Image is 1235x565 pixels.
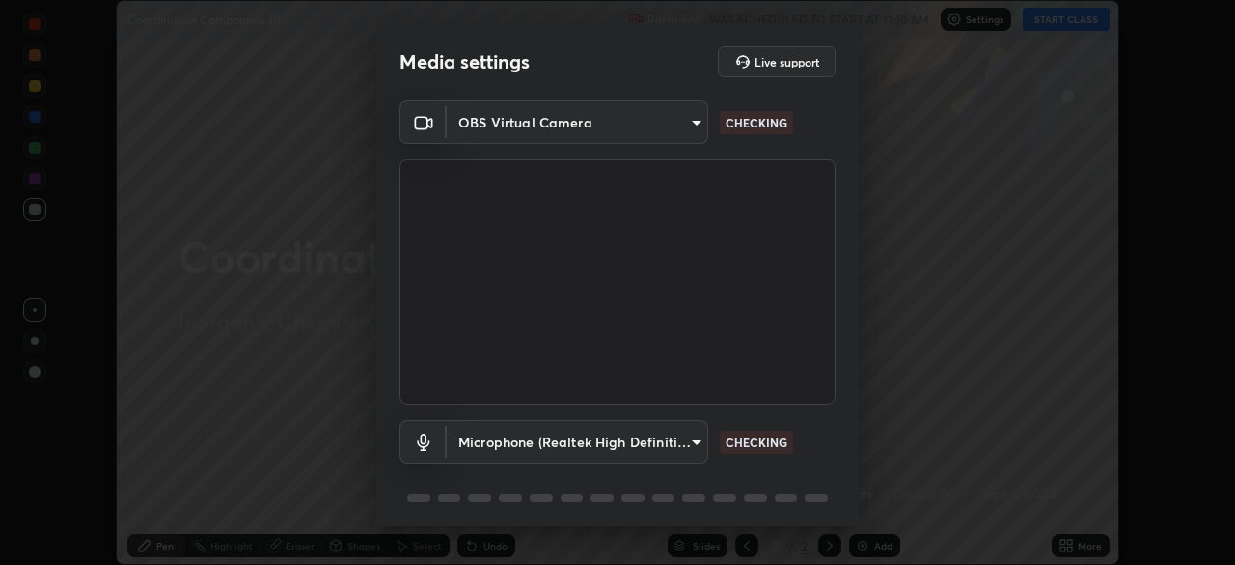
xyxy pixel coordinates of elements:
[726,114,787,131] p: CHECKING
[755,56,819,68] h5: Live support
[447,420,708,464] div: OBS Virtual Camera
[726,434,787,451] p: CHECKING
[447,100,708,144] div: OBS Virtual Camera
[399,49,530,74] h2: Media settings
